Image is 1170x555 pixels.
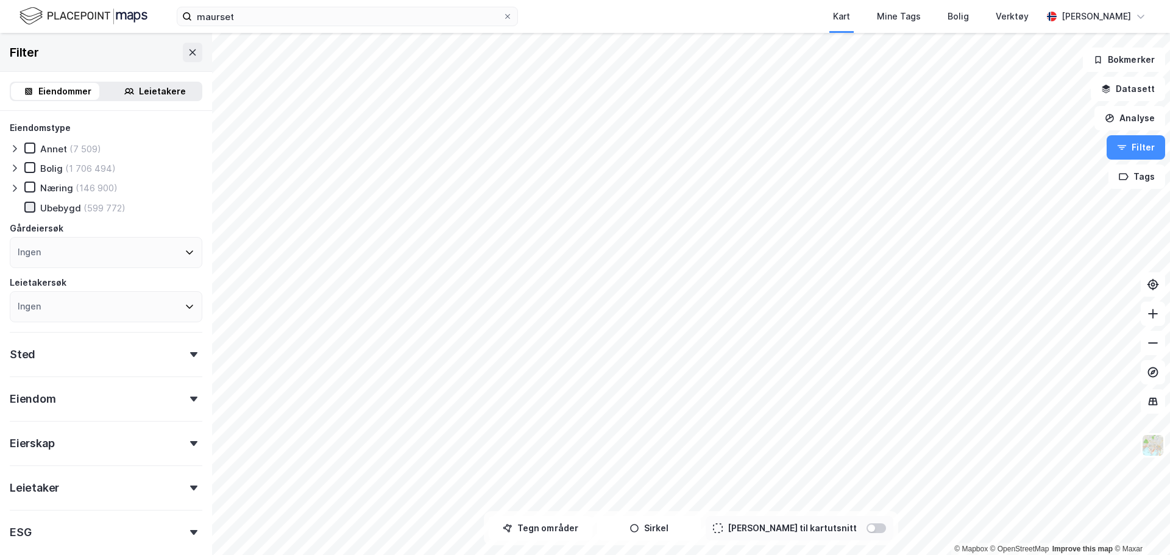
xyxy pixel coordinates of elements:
[877,9,921,24] div: Mine Tags
[1091,77,1165,101] button: Datasett
[18,299,41,314] div: Ingen
[1094,106,1165,130] button: Analyse
[954,545,988,553] a: Mapbox
[10,275,66,290] div: Leietakersøk
[10,347,35,362] div: Sted
[1107,135,1165,160] button: Filter
[489,516,592,540] button: Tegn områder
[83,202,126,214] div: (599 772)
[65,163,116,174] div: (1 706 494)
[38,84,91,99] div: Eiendommer
[1062,9,1131,24] div: [PERSON_NAME]
[948,9,969,24] div: Bolig
[10,221,63,236] div: Gårdeiersøk
[1109,497,1170,555] div: Kontrollprogram for chat
[10,436,54,451] div: Eierskap
[996,9,1029,24] div: Verktøy
[597,516,701,540] button: Sirkel
[10,392,56,406] div: Eiendom
[76,182,118,194] div: (146 900)
[1052,545,1113,553] a: Improve this map
[139,84,186,99] div: Leietakere
[40,182,73,194] div: Næring
[10,481,59,495] div: Leietaker
[990,545,1049,553] a: OpenStreetMap
[1109,497,1170,555] iframe: Chat Widget
[10,43,39,62] div: Filter
[10,121,71,135] div: Eiendomstype
[728,521,857,536] div: [PERSON_NAME] til kartutsnitt
[19,5,147,27] img: logo.f888ab2527a4732fd821a326f86c7f29.svg
[40,163,63,174] div: Bolig
[1083,48,1165,72] button: Bokmerker
[10,525,31,540] div: ESG
[18,245,41,260] div: Ingen
[1108,164,1165,189] button: Tags
[40,143,67,155] div: Annet
[69,143,101,155] div: (7 509)
[40,202,81,214] div: Ubebygd
[192,7,503,26] input: Søk på adresse, matrikkel, gårdeiere, leietakere eller personer
[833,9,850,24] div: Kart
[1141,434,1165,457] img: Z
